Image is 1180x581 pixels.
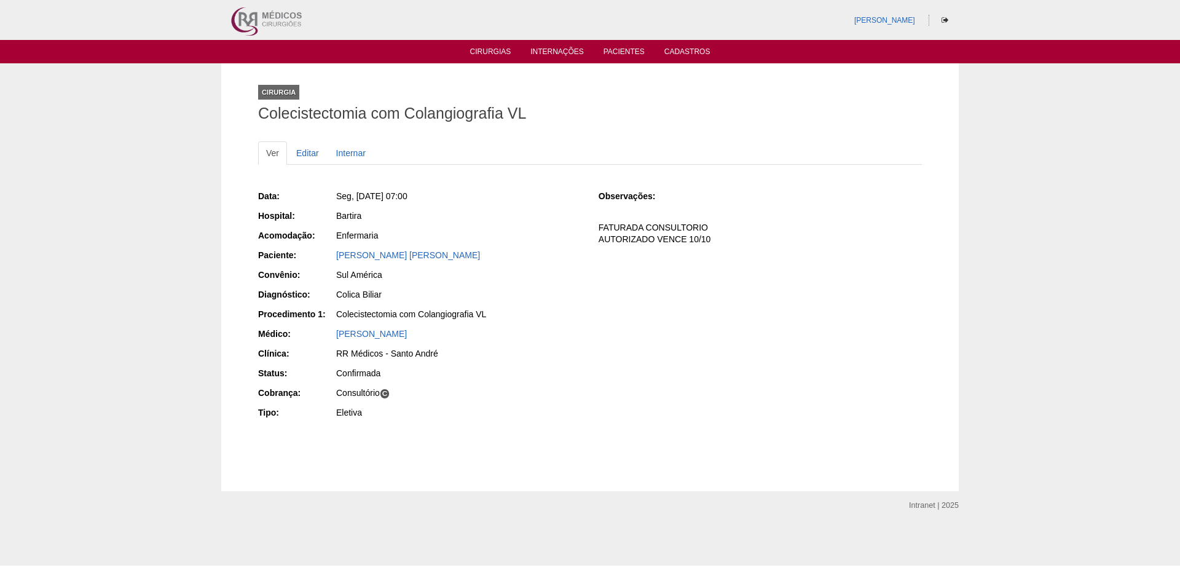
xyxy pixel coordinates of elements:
div: Cobrança: [258,387,335,399]
a: Ver [258,141,287,165]
div: Eletiva [336,406,581,419]
div: Clínica: [258,347,335,360]
div: Sul América [336,269,581,281]
a: [PERSON_NAME] [336,329,407,339]
div: Tipo: [258,406,335,419]
div: Confirmada [336,367,581,379]
div: Enfermaria [336,229,581,242]
div: Acomodação: [258,229,335,242]
div: Cirurgia [258,85,299,100]
span: C [380,389,390,399]
i: Sair [942,17,948,24]
a: Internações [530,47,584,60]
div: Diagnóstico: [258,288,335,301]
div: Intranet | 2025 [909,499,959,512]
a: Pacientes [604,47,645,60]
a: [PERSON_NAME] [854,16,915,25]
h1: Colecistectomia com Colangiografia VL [258,106,922,121]
div: Colica Biliar [336,288,581,301]
div: RR Médicos - Santo André [336,347,581,360]
div: Colecistectomia com Colangiografia VL [336,308,581,320]
a: Editar [288,141,327,165]
div: Data: [258,190,335,202]
div: Observações: [599,190,675,202]
div: Bartira [336,210,581,222]
p: FATURADA CONSULTORIO AUTORIZADO VENCE 10/10 [599,222,922,245]
div: Paciente: [258,249,335,261]
div: Hospital: [258,210,335,222]
div: Convênio: [258,269,335,281]
a: Cirurgias [470,47,511,60]
a: [PERSON_NAME] [PERSON_NAME] [336,250,480,260]
span: Seg, [DATE] 07:00 [336,191,407,201]
div: Status: [258,367,335,379]
a: Cadastros [664,47,710,60]
div: Consultório [336,387,581,399]
div: Procedimento 1: [258,308,335,320]
a: Internar [328,141,374,165]
div: Médico: [258,328,335,340]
